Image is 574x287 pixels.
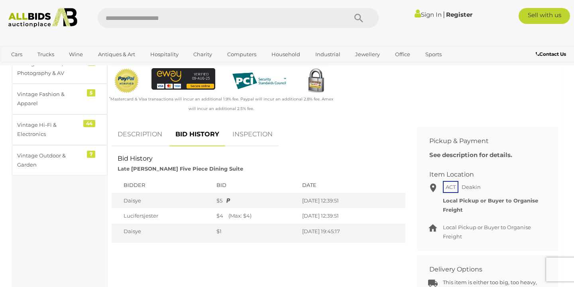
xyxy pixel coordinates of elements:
[6,48,28,61] a: Cars
[112,224,212,243] td: Daisye
[212,177,298,193] th: Bid
[298,208,405,224] td: [DATE] 12:39:51
[443,197,538,213] strong: Local Pickup or Buyer to Organise Freight
[32,48,59,61] a: Trucks
[266,48,305,61] a: Household
[429,151,512,159] b: See description for details.
[420,48,447,61] a: Sports
[12,145,107,176] a: Vintage Outdoor & Garden 7
[536,50,568,59] a: Contact Us
[93,48,140,61] a: Antiques & Art
[118,165,243,172] strong: Late [PERSON_NAME] Five Piece Dining Suite
[12,53,107,84] a: Vintage Cameras, Photography & AV 1
[83,120,95,127] div: 44
[519,8,570,24] a: Sell with us
[460,182,483,192] span: Deakin
[536,51,566,57] b: Contact Us
[443,10,445,19] span: |
[390,48,415,61] a: Office
[112,123,168,146] a: DESCRIPTION
[87,89,95,96] div: 5
[216,212,294,220] div: $4
[109,96,333,111] small: Mastercard & Visa transactions will incur an additional 1.9% fee. Paypal will incur an additional...
[64,48,88,61] a: Wine
[443,181,458,193] span: ACT
[429,266,534,273] h2: Delivery Options
[169,123,225,146] a: BID HISTORY
[227,68,291,94] img: PCI DSS compliant
[226,123,279,146] a: INSPECTION
[303,68,329,94] img: Secured by Rapid SSL
[222,48,261,61] a: Computers
[446,11,472,18] a: Register
[4,8,82,28] img: Allbids.com.au
[12,114,107,145] a: Vintage Hi-Fi & Electronics 44
[443,224,531,240] span: Local Pickup or Buyer to Organise Freight
[298,224,405,243] td: [DATE] 19:45:17
[151,68,215,89] img: eWAY Payment Gateway
[112,208,212,224] td: Lucifersjester
[429,138,534,145] h2: Pickup & Payment
[12,84,107,114] a: Vintage Fashion & Apparel 5
[145,48,184,61] a: Hospitality
[350,48,385,61] a: Jewellery
[429,171,534,178] h2: Item Location
[415,11,442,18] a: Sign In
[216,228,294,235] div: $1
[339,8,379,28] button: Search
[17,59,83,78] div: Vintage Cameras, Photography & AV
[17,151,83,170] div: Vintage Outdoor & Garden
[17,120,83,139] div: Vintage Hi-Fi & Electronics
[118,155,399,162] h2: Bid History
[112,193,212,208] td: Daisye
[310,48,346,61] a: Industrial
[216,197,294,204] div: $5
[224,212,252,219] span: (Max: $4)
[114,68,140,93] img: Official PayPal Seal
[6,61,73,74] a: [GEOGRAPHIC_DATA]
[188,48,217,61] a: Charity
[17,90,83,108] div: Vintage Fashion & Apparel
[112,177,212,193] th: Bidder
[298,193,405,208] td: [DATE] 12:39:51
[87,151,95,158] div: 7
[298,177,405,193] th: Date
